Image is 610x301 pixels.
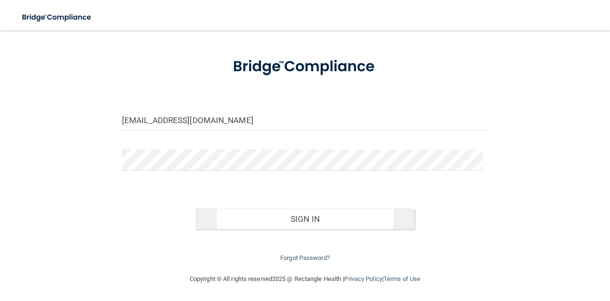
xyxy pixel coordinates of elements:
[14,8,100,27] img: bridge_compliance_login_screen.278c3ca4.svg
[122,109,488,131] input: Email
[562,235,599,271] iframe: Drift Widget Chat Controller
[195,208,415,229] button: Sign In
[280,254,330,261] a: Forgot Password?
[131,264,479,294] div: Copyright © All rights reserved 2025 @ Rectangle Health | |
[217,47,393,86] img: bridge_compliance_login_screen.278c3ca4.svg
[344,275,382,282] a: Privacy Policy
[384,275,420,282] a: Terms of Use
